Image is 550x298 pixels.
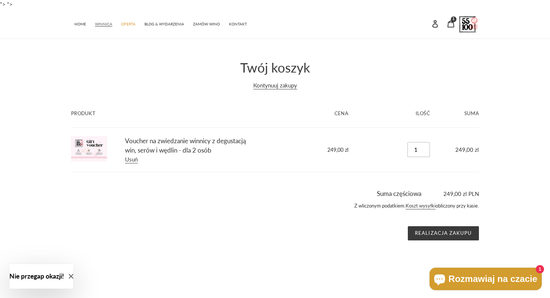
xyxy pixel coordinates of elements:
a: Kontynuuj zakupy [253,82,297,89]
a: OFERTA [117,18,139,29]
a: KONTAKT [225,18,251,29]
inbox-online-store-chat: Czat w sklepie online Shopify [427,268,544,292]
a: 1 [443,15,459,31]
span: ZAMÓW WINO [193,22,220,27]
dd: 249,00 zl [263,146,349,154]
span: HOME [74,22,86,27]
input: Realizacja zakupu [408,226,479,240]
th: Suma [438,99,479,128]
a: ZAMÓW WINO [189,18,224,29]
span: 249,00 zl PLN [423,190,479,198]
th: Ilość [357,99,438,128]
span: Suma częściowa [377,190,421,197]
a: Voucher na zwiedzanie winnicy z degustacją win, serów i wędlin - dla 2 osób [125,137,246,154]
span: KONTAKT [229,22,247,27]
h1: Twój koszyk [71,59,479,75]
span: 1 [452,17,455,21]
th: Produkt [71,99,255,128]
a: HOME [71,18,90,29]
span: WINNICA [95,22,112,27]
span: 249,00 zl [455,146,479,153]
a: BLOG & WYDARZENIA [141,18,188,29]
a: WINNICA [91,18,116,29]
span: BLOG & WYDARZENIA [144,22,184,27]
a: Usuń Voucher na zwiedzanie winnicy z degustacją win, serów i wędlin - dla 2 osób [125,156,138,163]
th: Cena [255,99,357,128]
div: Z wliczonym podatkiem. obliczony przy kasie. [71,199,479,217]
span: OFERTA [121,22,135,27]
a: Koszt wysyłki [406,203,436,209]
